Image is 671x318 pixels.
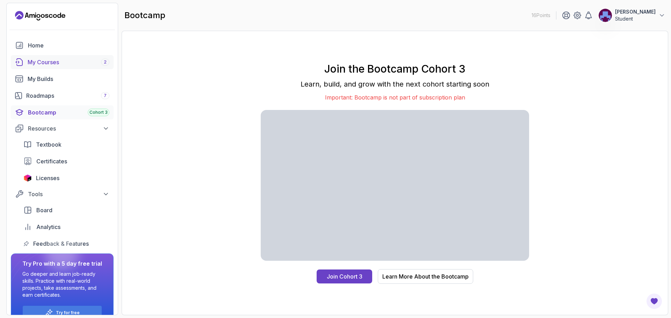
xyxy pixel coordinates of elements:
a: Try for free [56,310,80,316]
a: home [11,38,114,52]
button: Resources [11,122,114,135]
p: Learn, build, and grow with the next cohort starting soon [261,79,529,89]
div: Resources [28,124,109,133]
div: My Builds [28,75,109,83]
div: Bootcamp [28,108,109,117]
p: Student [615,15,656,22]
h1: Join the Bootcamp Cohort 3 [261,62,529,75]
button: Tools [11,188,114,200]
div: Roadmaps [26,91,109,100]
div: Home [28,41,109,50]
span: 2 [104,59,107,65]
button: Join Cohort 3 [317,269,372,283]
span: Analytics [36,223,60,231]
span: Board [36,206,52,214]
p: Go deeper and learn job-ready skills. Practice with real-world projects, take assessments, and ea... [22,271,102,298]
a: certificates [19,154,114,168]
span: Cohort 3 [89,110,108,115]
p: Important: Bootcamp is not part of subscription plan [261,93,529,102]
button: Open Feedback Button [646,293,663,310]
a: builds [11,72,114,86]
a: analytics [19,220,114,234]
a: textbook [19,138,114,151]
span: Certificates [36,157,67,165]
a: Landing page [15,10,65,21]
p: 16 Points [532,12,550,19]
h2: bootcamp [124,10,165,21]
img: jetbrains icon [23,175,32,182]
span: Textbook [36,140,62,149]
div: Join Cohort 3 [327,272,362,281]
a: courses [11,55,114,69]
a: board [19,203,114,217]
div: Tools [28,190,109,198]
span: Feedback & Features [33,239,89,248]
img: user profile image [599,9,612,22]
a: feedback [19,237,114,251]
button: Learn More About the Bootcamp [378,269,473,284]
a: licenses [19,171,114,185]
span: 7 [104,93,107,98]
div: My Courses [28,58,109,66]
button: user profile image[PERSON_NAME]Student [598,8,665,22]
a: roadmaps [11,89,114,103]
div: Learn More About the Bootcamp [382,272,469,281]
span: Licenses [36,174,59,182]
p: [PERSON_NAME] [615,8,656,15]
a: bootcamp [11,105,114,119]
